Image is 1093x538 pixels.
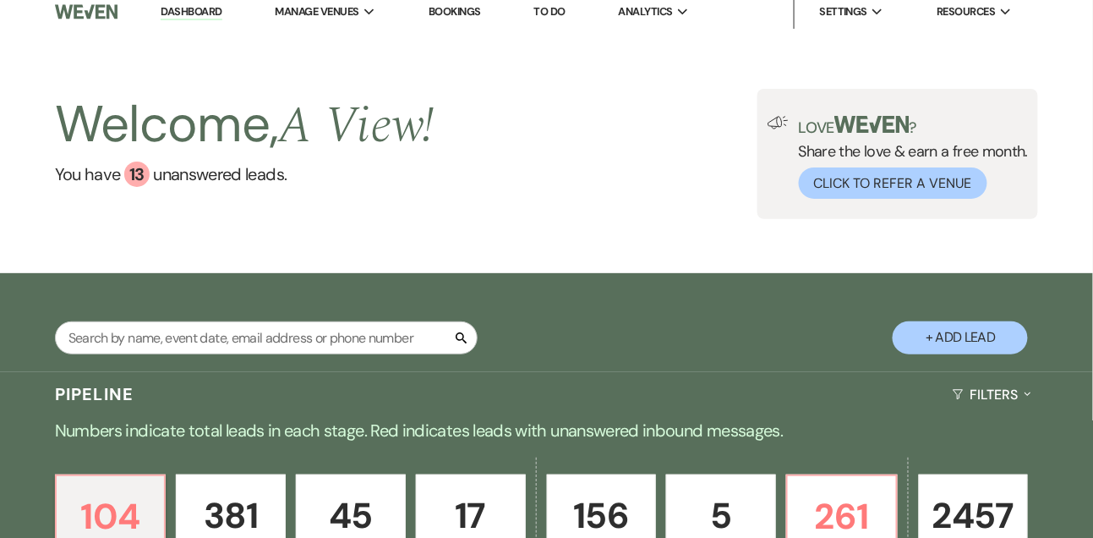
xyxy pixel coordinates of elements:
a: You have 13 unanswered leads. [55,162,434,187]
button: + Add Lead [893,321,1028,354]
a: Dashboard [161,4,221,20]
div: Share the love & earn a free month. [789,116,1029,199]
div: 13 [124,162,150,187]
h3: Pipeline [55,382,134,406]
span: Manage Venues [276,3,359,20]
button: Click to Refer a Venue [799,167,987,199]
a: To Do [534,4,566,19]
span: Settings [820,3,868,20]
span: Analytics [619,3,673,20]
img: weven-logo-green.svg [834,116,910,133]
input: Search by name, event date, email address or phone number [55,321,478,354]
span: A View ! [279,87,435,165]
img: loud-speaker-illustration.svg [768,116,789,129]
span: Resources [937,3,995,20]
h2: Welcome, [55,89,434,162]
p: Love ? [799,116,1029,135]
a: Bookings [429,4,481,19]
button: Filters [946,372,1038,417]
